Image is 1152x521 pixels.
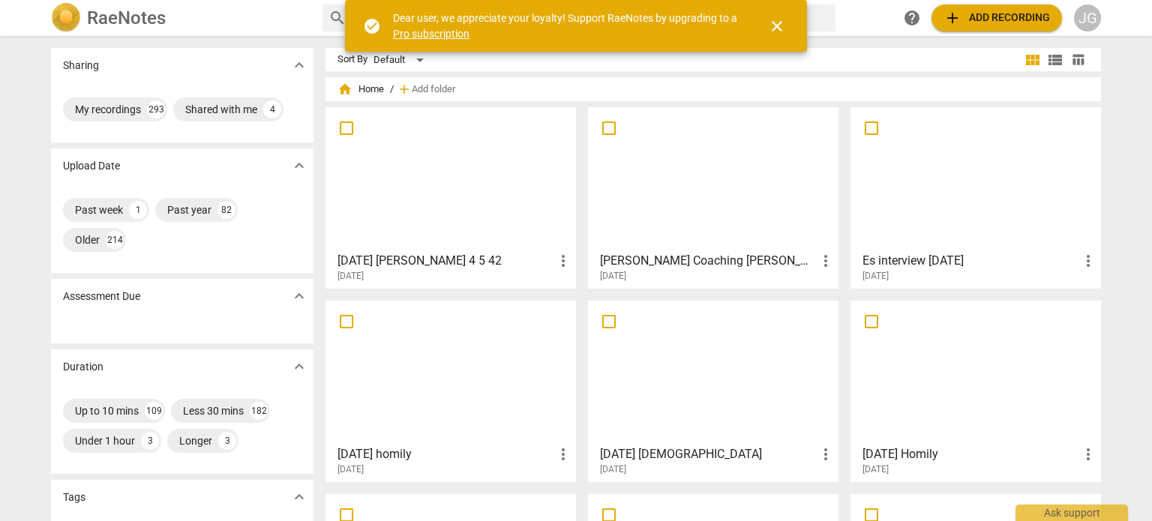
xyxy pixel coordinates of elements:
[600,270,626,283] span: [DATE]
[106,231,124,249] div: 214
[63,359,103,375] p: Duration
[363,17,381,35] span: check_circle
[1066,49,1089,71] button: Table view
[75,433,135,448] div: Under 1 hour
[328,9,346,27] span: search
[1015,505,1128,521] div: Ask support
[51,3,81,33] img: Logo
[393,10,741,41] div: Dear user, we appreciate your loyalty! Support RaeNotes by upgrading to a
[288,154,310,177] button: Show more
[263,100,281,118] div: 4
[218,432,236,450] div: 3
[412,84,455,95] span: Add folder
[817,252,835,270] span: more_vert
[390,84,394,95] span: /
[337,54,367,65] div: Sort By
[331,306,571,475] a: [DATE] homily[DATE]
[288,54,310,76] button: Show more
[862,252,1079,270] h3: Es interview Jan 13 2025
[129,201,147,219] div: 1
[862,463,889,476] span: [DATE]
[290,488,308,506] span: expand_more
[600,252,817,270] h3: Jackie Coaching Joel R at PWC
[167,202,211,217] div: Past year
[337,463,364,476] span: [DATE]
[250,402,268,420] div: 182
[290,157,308,175] span: expand_more
[51,3,310,33] a: LogoRaeNotes
[75,403,139,418] div: Up to 10 mins
[337,252,554,270] h3: March 19 2017 Homily John 4 5 42
[288,486,310,508] button: Show more
[593,306,833,475] a: [DATE] [DEMOGRAPHIC_DATA][DATE]
[1021,49,1044,71] button: Tile view
[75,232,100,247] div: Older
[1074,4,1101,31] button: JG
[1044,49,1066,71] button: List view
[290,56,308,74] span: expand_more
[600,445,817,463] h3: Jan 22 2023 Gospel
[593,112,833,282] a: [PERSON_NAME] Coaching [PERSON_NAME] at PWC[DATE]
[185,102,257,117] div: Shared with me
[179,433,212,448] div: Longer
[290,287,308,305] span: expand_more
[903,9,921,27] span: help
[63,158,120,174] p: Upload Date
[147,100,165,118] div: 293
[87,7,166,28] h2: RaeNotes
[63,58,99,73] p: Sharing
[183,403,244,418] div: Less 30 mins
[75,202,123,217] div: Past week
[63,490,85,505] p: Tags
[290,358,308,376] span: expand_more
[397,82,412,97] span: add
[1046,51,1064,69] span: view_list
[1071,52,1085,67] span: table_chart
[554,445,572,463] span: more_vert
[856,306,1096,475] a: [DATE] Homily[DATE]
[768,17,786,35] span: close
[63,289,140,304] p: Assessment Due
[337,445,554,463] h3: Jan 22 2023 homily
[600,463,626,476] span: [DATE]
[145,402,163,420] div: 109
[931,4,1062,31] button: Upload
[288,355,310,378] button: Show more
[75,102,141,117] div: My recordings
[943,9,1050,27] span: Add recording
[898,4,925,31] a: Help
[337,270,364,283] span: [DATE]
[862,270,889,283] span: [DATE]
[1024,51,1042,69] span: view_module
[817,445,835,463] span: more_vert
[337,82,352,97] span: home
[393,28,469,40] a: Pro subscription
[759,8,795,44] button: Close
[943,9,961,27] span: add
[856,112,1096,282] a: Es interview [DATE][DATE]
[337,82,384,97] span: Home
[1079,252,1097,270] span: more_vert
[1079,445,1097,463] span: more_vert
[217,201,235,219] div: 82
[141,432,159,450] div: 3
[862,445,1079,463] h3: January1 2023 Homily
[331,112,571,282] a: [DATE] [PERSON_NAME] 4 5 42[DATE]
[554,252,572,270] span: more_vert
[288,285,310,307] button: Show more
[373,48,429,72] div: Default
